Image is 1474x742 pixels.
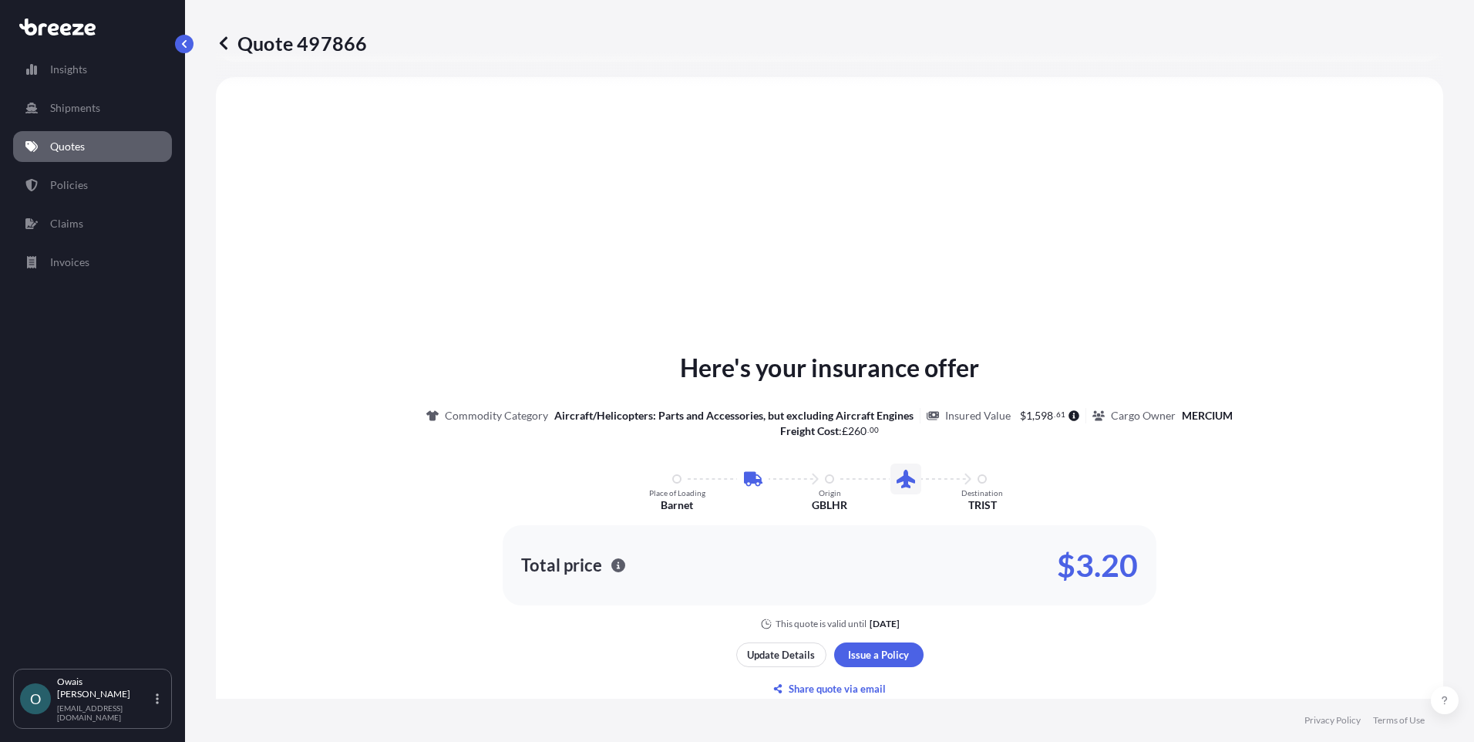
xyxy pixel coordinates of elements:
p: Destination [961,488,1003,497]
a: Quotes [13,131,172,162]
p: Claims [50,216,83,231]
p: Barnet [661,497,693,513]
p: TRIST [968,497,997,513]
p: Aircraft/Helicopters: Parts and Accessories, but excluding Aircraft Engines [554,408,914,423]
p: GBLHR [812,497,847,513]
p: Shipments [50,100,100,116]
p: Quotes [50,139,85,154]
p: This quote is valid until [776,618,867,630]
p: Quote 497866 [216,31,367,56]
p: Insights [50,62,87,77]
span: 00 [870,427,879,433]
p: Insured Value [945,408,1011,423]
a: Terms of Use [1373,714,1425,727]
p: Place of Loading [649,488,705,497]
p: Here's your insurance offer [680,349,979,386]
span: . [867,427,869,433]
p: $3.20 [1057,553,1138,578]
p: [EMAIL_ADDRESS][DOMAIN_NAME] [57,703,153,722]
span: O [30,691,41,707]
a: Insights [13,54,172,85]
p: Policies [50,177,88,193]
p: Origin [819,488,841,497]
p: Issue a Policy [848,647,909,663]
a: Claims [13,208,172,239]
span: , [1032,410,1035,421]
p: MERCIUM [1182,408,1233,423]
p: [DATE] [870,618,900,630]
span: $ [1020,410,1026,421]
span: 1 [1026,410,1032,421]
span: . [1054,412,1055,417]
span: 598 [1035,410,1053,421]
p: Share quote via email [789,681,886,696]
span: 61 [1056,412,1065,417]
span: £ [842,426,848,437]
span: 260 [848,426,867,437]
a: Invoices [13,247,172,278]
p: Cargo Owner [1111,408,1176,423]
p: Owais [PERSON_NAME] [57,676,153,700]
p: Update Details [747,647,815,663]
a: Privacy Policy [1304,714,1361,727]
a: Policies [13,170,172,201]
p: Invoices [50,255,89,270]
button: Share quote via email [736,676,924,701]
b: Freight Cost [780,424,839,437]
p: Total price [521,558,602,573]
p: Commodity Category [445,408,548,423]
p: : [780,423,879,439]
button: Issue a Policy [834,643,924,667]
button: Update Details [736,643,826,667]
a: Shipments [13,93,172,123]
